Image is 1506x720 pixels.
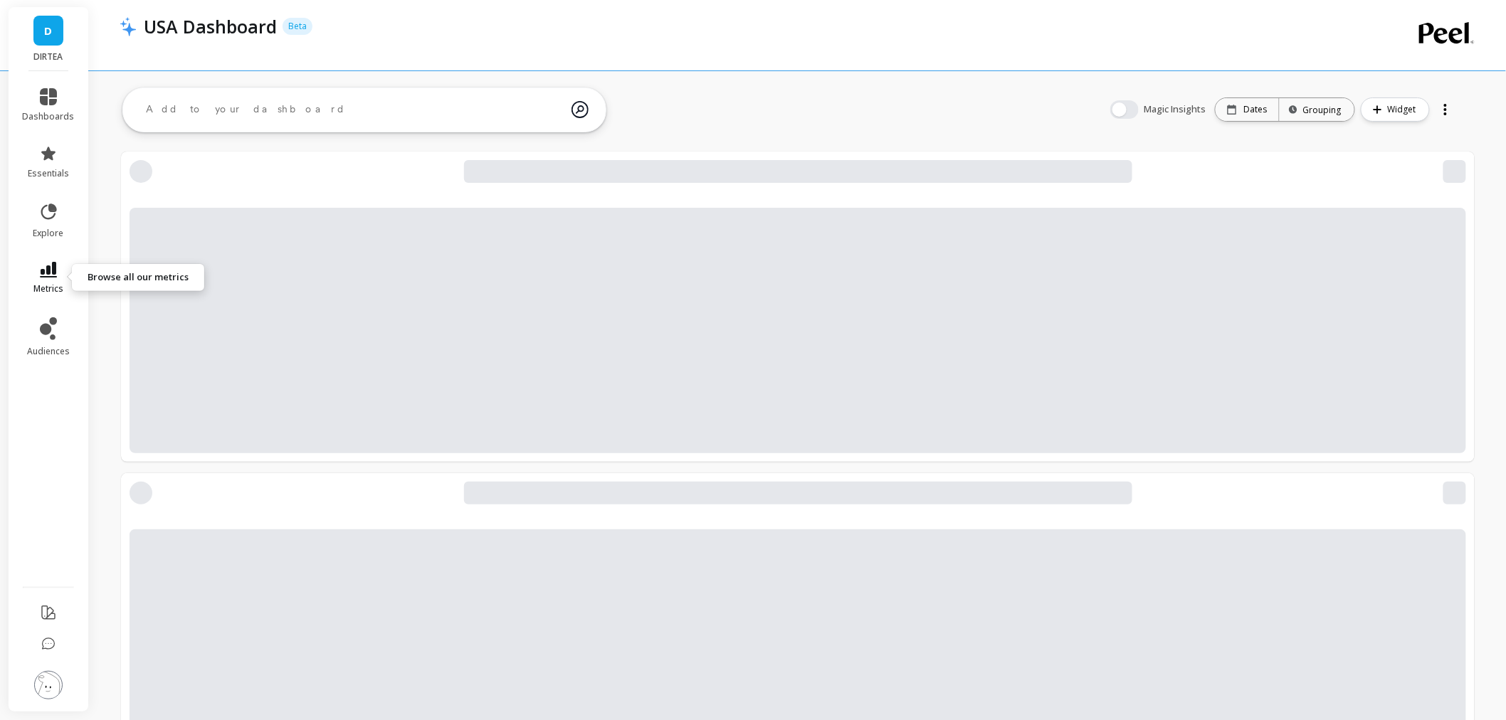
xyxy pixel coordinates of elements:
[23,51,75,63] p: DIRTEA
[1244,104,1268,115] p: Dates
[572,90,589,129] img: magic search icon
[45,23,53,39] span: D
[33,283,63,295] span: metrics
[283,18,312,35] p: Beta
[23,111,75,122] span: dashboards
[1388,102,1421,117] span: Widget
[120,16,137,36] img: header icon
[1144,102,1209,117] span: Magic Insights
[1361,97,1430,122] button: Widget
[144,14,277,38] p: USA Dashboard
[33,228,64,239] span: explore
[34,671,63,699] img: profile picture
[1292,103,1342,117] div: Grouping
[27,346,70,357] span: audiences
[28,168,69,179] span: essentials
